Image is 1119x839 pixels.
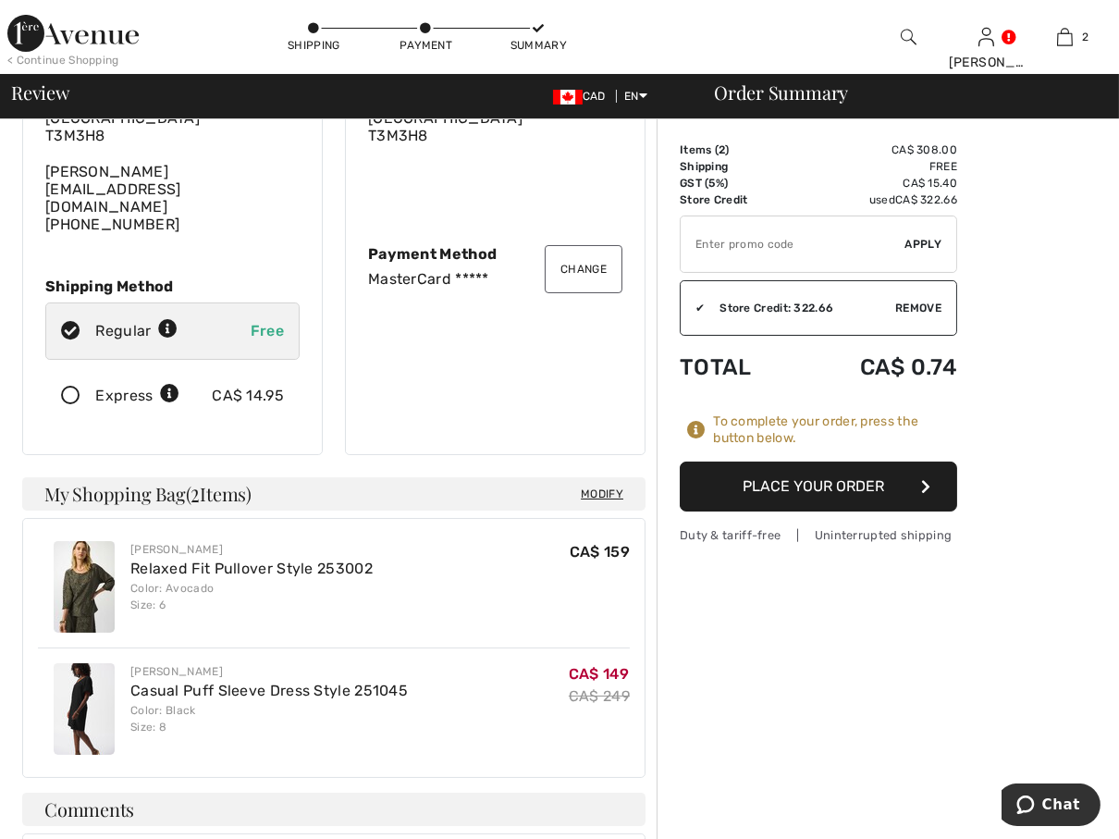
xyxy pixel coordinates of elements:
[130,560,373,577] a: Relaxed Fit Pullover Style 253002
[624,90,647,103] span: EN
[186,481,252,506] span: ( Items)
[95,320,178,342] div: Regular
[680,526,957,544] div: Duty & tariff-free | Uninterrupted shipping
[286,37,341,54] div: Shipping
[901,26,916,48] img: search the website
[191,481,200,505] span: 2
[54,541,115,633] img: Relaxed Fit Pullover Style 253002
[545,245,622,293] button: Change
[251,322,284,339] span: Free
[978,26,994,48] img: My Info
[797,175,957,191] td: CA$ 15.40
[681,300,705,316] div: ✔
[95,385,179,407] div: Express
[212,385,284,407] div: CA$ 14.95
[895,193,957,206] span: CA$ 322.66
[510,37,566,54] div: Summary
[11,83,69,102] span: Review
[692,83,1108,102] div: Order Summary
[54,663,115,755] img: Casual Puff Sleeve Dress Style 251045
[130,663,408,680] div: [PERSON_NAME]
[570,543,630,561] span: CA$ 159
[399,37,454,54] div: Payment
[553,90,583,105] img: Canadian Dollar
[368,245,622,263] div: Payment Method
[553,90,613,103] span: CAD
[797,158,957,175] td: Free
[895,300,941,316] span: Remove
[130,541,373,558] div: [PERSON_NAME]
[705,300,895,316] div: Store Credit: 322.66
[45,38,300,233] div: [PERSON_NAME][EMAIL_ADDRESS][DOMAIN_NAME] [PHONE_NUMBER]
[797,336,957,399] td: CA$ 0.74
[680,175,797,191] td: GST (5%)
[680,336,797,399] td: Total
[130,702,408,735] div: Color: Black Size: 8
[1082,29,1088,45] span: 2
[1002,783,1101,830] iframe: Opens a widget where you can chat to one of our agents
[797,142,957,158] td: CA$ 308.00
[713,413,957,447] div: To complete your order, press the button below.
[569,665,629,683] span: CA$ 149
[719,143,725,156] span: 2
[978,28,994,45] a: Sign In
[569,687,630,705] s: CA$ 249
[797,191,957,208] td: used
[680,191,797,208] td: Store Credit
[130,580,373,613] div: Color: Avocado Size: 6
[7,15,139,52] img: 1ère Avenue
[905,236,942,253] span: Apply
[680,142,797,158] td: Items ( )
[45,278,300,295] div: Shipping Method
[581,485,623,503] span: Modify
[680,462,957,512] button: Place Your Order
[7,52,119,68] div: < Continue Shopping
[681,216,905,272] input: Promo code
[1057,26,1073,48] img: My Bag
[130,682,408,699] a: Casual Puff Sleeve Dress Style 251045
[949,53,1026,72] div: [PERSON_NAME]
[22,477,646,511] h4: My Shopping Bag
[680,158,797,175] td: Shipping
[22,793,646,826] h4: Comments
[1027,26,1103,48] a: 2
